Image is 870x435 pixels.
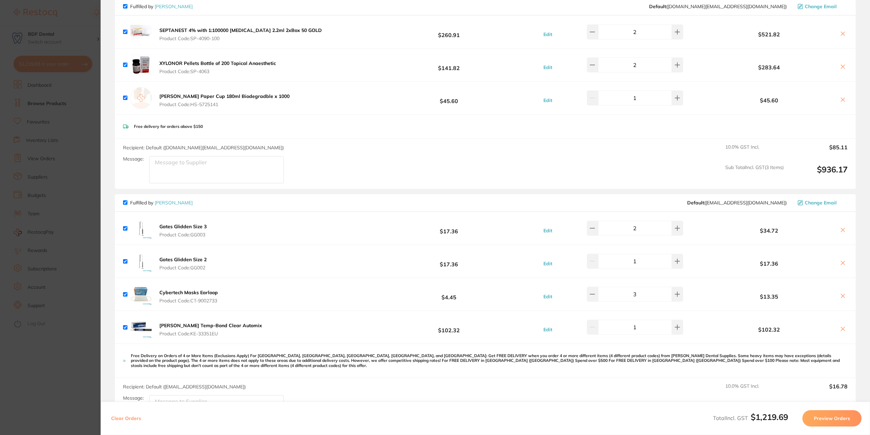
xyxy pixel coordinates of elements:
[159,298,218,303] span: Product Code: CT-9002733
[703,97,835,103] b: $45.60
[159,265,207,270] span: Product Code: GG002
[131,353,848,368] p: Free Delivery on Orders of 4 or More Items (Exclusions Apply) For [GEOGRAPHIC_DATA], [GEOGRAPHIC_...
[703,228,835,234] b: $34.72
[789,383,848,398] output: $16.78
[159,36,322,41] span: Product Code: SP-4090-100
[155,200,193,206] a: [PERSON_NAME]
[541,97,554,103] button: Edit
[157,93,292,107] button: [PERSON_NAME] Paper Cup 180ml Biodegradble x 1000 Product Code:HS-5725141
[159,60,276,66] b: XYLONOR Pellets Bottle of 200 Topical Anaesthetic
[159,93,290,99] b: [PERSON_NAME] Paper Cup 180ml Biodegradble x 1000
[159,69,276,74] span: Product Code: SP-4063
[789,165,848,183] output: $936.17
[649,3,666,10] b: Default
[159,289,218,296] b: Cybertech Masks Earloop
[130,54,152,76] img: bnBlN2IwZA
[130,87,152,109] img: empty.jpg
[541,294,554,300] button: Edit
[805,200,837,205] span: Change Email
[130,283,152,305] img: eW9sY2kyZA
[159,27,322,33] b: SEPTANEST 4% with 1:100000 [MEDICAL_DATA] 2.2ml 2xBox 50 GOLD
[377,58,521,71] b: $141.82
[687,200,704,206] b: Default
[130,4,193,9] p: Fulfilled by
[157,256,209,271] button: Gates Glidden Size 2 Product Code:GG002
[134,124,203,129] p: Free delivery for orders above $150
[649,4,787,9] span: customer.care@henryschein.com.au
[123,156,144,162] label: Message:
[541,261,554,267] button: Edit
[159,322,262,329] b: [PERSON_NAME] Temp-Bond Clear Automix
[159,256,207,263] b: Gates Glidden Size 2
[130,21,152,43] img: YjdtZXlhYw
[159,102,290,107] span: Product Code: HS-5725141
[713,415,788,421] span: Total Incl. GST
[109,410,143,426] button: Clear Orders
[789,144,848,159] output: $85.11
[541,64,554,70] button: Edit
[123,384,246,390] span: Recipient: Default ( [EMAIL_ADDRESS][DOMAIN_NAME] )
[130,250,152,272] img: bDRjMThuOA
[159,232,207,237] span: Product Code: GG003
[130,316,152,338] img: MGh0NGV6OA
[157,60,278,74] button: XYLONOR Pellets Bottle of 200 Topical Anaesthetic Product Code:SP-4063
[377,26,521,38] b: $260.91
[157,322,264,337] button: [PERSON_NAME] Temp-Bond Clear Automix Product Code:KE-33351EU
[703,327,835,333] b: $102.32
[123,395,144,401] label: Message:
[541,327,554,333] button: Edit
[159,331,262,336] span: Product Code: KE-33351EU
[725,383,784,398] span: 10.0 % GST Incl.
[377,91,521,104] b: $45.60
[796,200,848,206] button: Change Email
[703,64,835,70] b: $283.64
[130,217,152,239] img: aXN5ODFmZA
[377,288,521,301] b: $4.45
[157,27,324,41] button: SEPTANEST 4% with 1:100000 [MEDICAL_DATA] 2.2ml 2xBox 50 GOLD Product Code:SP-4090-100
[703,31,835,37] b: $521.82
[805,4,837,9] span: Change Email
[377,255,521,268] b: $17.36
[703,261,835,267] b: $17.36
[157,223,209,238] button: Gates Glidden Size 3 Product Code:GG003
[155,3,193,10] a: [PERSON_NAME]
[123,145,284,151] span: Recipient: Default ( [DOMAIN_NAME][EMAIL_ADDRESS][DOMAIN_NAME] )
[157,289,220,304] button: Cybertech Masks Earloop Product Code:CT-9002733
[541,228,554,234] button: Edit
[130,200,193,205] p: Fulfilled by
[751,412,788,422] b: $1,219.69
[541,31,554,37] button: Edit
[703,294,835,300] b: $13.35
[159,223,207,230] b: Gates Glidden Size 3
[796,3,848,10] button: Change Email
[687,200,787,205] span: save@adamdental.com.au
[725,144,784,159] span: 10.0 % GST Incl.
[377,321,521,334] b: $102.32
[802,410,862,426] button: Preview Orders
[377,222,521,235] b: $17.36
[725,165,784,183] span: Sub Total Incl. GST ( 3 Items)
